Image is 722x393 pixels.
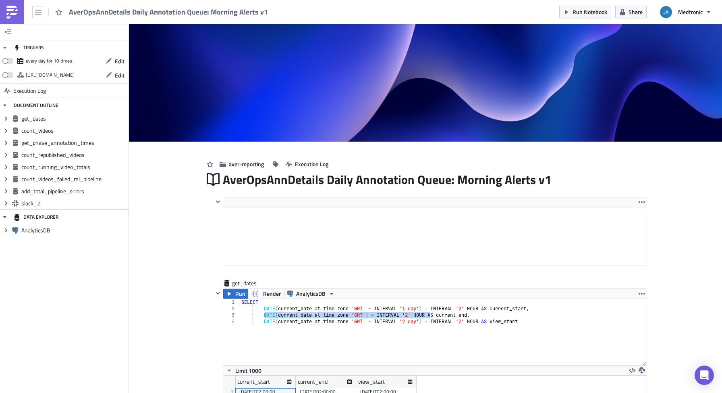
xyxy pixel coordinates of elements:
[615,6,647,18] button: Share
[213,288,223,298] button: Hide content
[232,279,264,287] span: get_dates
[223,171,552,189] span: AverOpsAnnDetails Daily Annotation Queue: Morning Alerts v1
[21,139,127,146] span: get_phase_annotation_times
[248,289,284,299] button: Render
[26,69,75,81] div: https://pushmetrics.io/api/v1/report/PdL5pGerpG/webhook?token=d5786f927fc24f078f4d9bd77e95fae9
[235,289,245,299] span: Run
[223,207,647,265] iframe: Rich Text Area
[223,312,240,318] div: 3
[223,289,248,299] button: Run
[284,289,338,299] button: AnalyticsDB
[21,115,127,122] span: get_dates
[237,376,270,388] div: current_start
[573,8,607,16] span: Run Notebook
[659,5,673,19] img: Avatar
[21,188,127,195] span: add_total_pipeline_errors
[655,3,716,21] button: Medtronic
[213,197,223,207] button: Hide content
[263,289,281,299] span: Render
[21,176,127,183] span: count_videos_failed_ml_pipeline
[21,227,127,234] span: AnalyticsDB
[14,210,58,224] div: DATA EXPLORER
[21,151,127,159] span: count_republished_videos
[26,55,72,67] div: every day for 10 times
[235,366,261,375] span: Limit 1000
[678,8,703,16] span: Medtronic
[695,366,714,385] div: Open Intercom Messenger
[21,163,127,171] span: count_running_video_totals
[295,160,328,168] span: Execution Log
[282,158,332,170] button: Execution Log
[629,8,643,16] span: Share
[216,158,268,170] button: aver-reporting
[298,376,328,388] div: current_end
[115,71,124,79] span: Edit
[6,6,19,19] img: PushMetrics
[223,305,240,312] div: 2
[14,98,58,113] div: DOCUMENT OUTLINE
[14,40,44,55] div: TRIGGERS
[102,69,129,82] button: Edit
[223,299,240,305] div: 1
[358,376,385,388] div: view_start
[115,57,124,65] span: Edit
[229,160,264,168] span: aver-reporting
[102,55,129,67] button: Edit
[13,84,46,98] span: Execution Log
[223,366,264,375] button: Limit 1000
[21,127,127,134] span: count_videos
[129,24,722,142] img: Cover Image
[21,200,127,207] span: slack_2
[559,6,611,18] button: Run Notebook
[223,318,240,325] div: 4
[296,289,326,299] span: AnalyticsDB
[69,7,269,17] span: AverOpsAnnDetails Daily Annotation Queue: Morning Alerts v1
